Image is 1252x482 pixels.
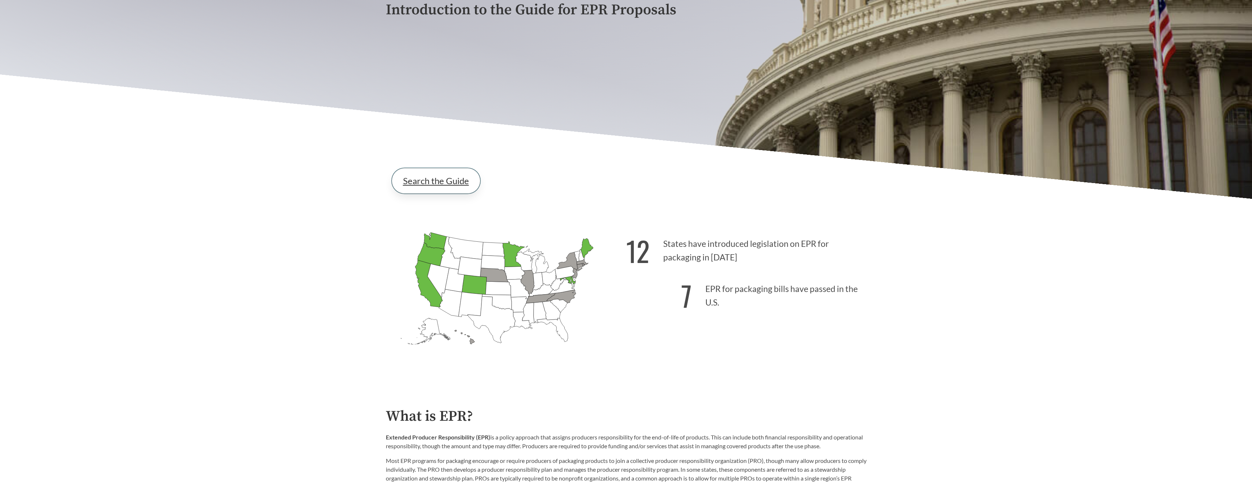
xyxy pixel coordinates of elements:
p: States have introduced legislation on EPR for packaging in [DATE] [626,226,867,271]
p: EPR for packaging bills have passed in the U.S. [626,271,867,316]
p: Introduction to the Guide for EPR Proposals [386,2,867,18]
strong: Extended Producer Responsibility (EPR) [386,434,490,441]
h2: What is EPR? [386,408,867,425]
a: Search the Guide [392,168,480,194]
strong: 12 [626,230,650,271]
p: is a policy approach that assigns producers responsibility for the end-of-life of products. This ... [386,433,867,450]
strong: 7 [681,275,692,316]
